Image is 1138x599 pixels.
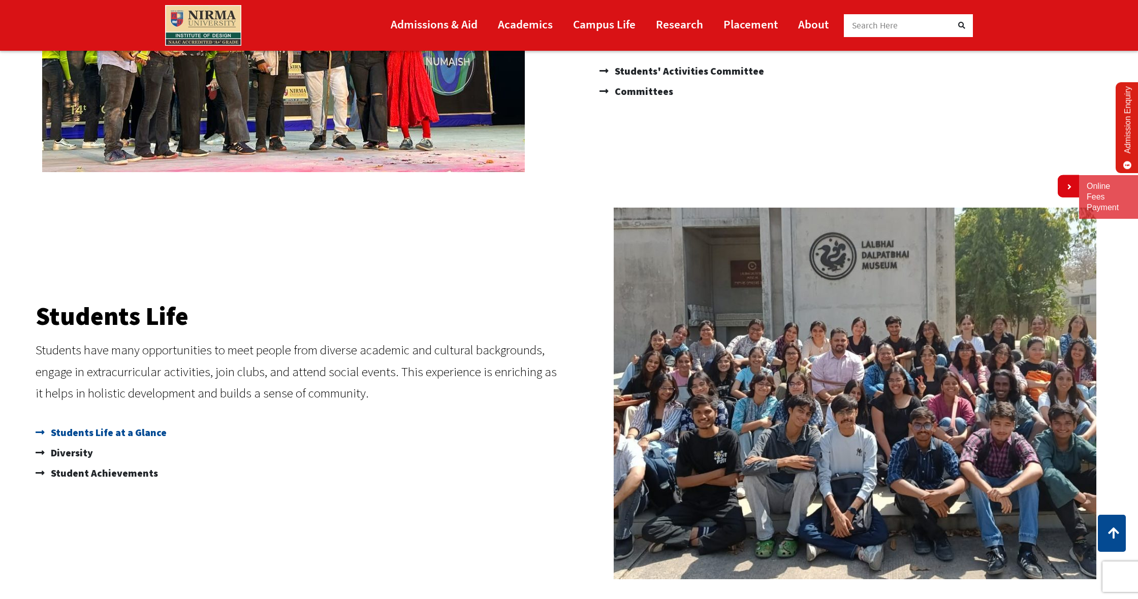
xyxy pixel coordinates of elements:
[599,61,1128,81] a: Students' Activities Committee
[852,20,898,31] span: Search Here
[656,13,703,36] a: Research
[612,61,764,81] span: Students' Activities Committee
[36,339,564,404] p: Students have many opportunities to meet people from diverse academic and cultural backgrounds, e...
[612,81,673,102] span: Committees
[36,463,564,483] a: Student Achievements
[798,13,829,36] a: About
[48,443,93,463] span: Diversity
[723,13,778,36] a: Placement
[48,463,158,483] span: Student Achievements
[614,208,1096,579] img: WhatsApp-Image-2024-11-13-at-11
[36,304,564,329] h2: Students Life
[391,13,478,36] a: Admissions & Aid
[48,422,167,443] span: Students Life at a Glance
[498,13,553,36] a: Academics
[573,13,636,36] a: Campus Life
[36,422,564,443] a: Students Life at a Glance
[599,81,1128,102] a: Committees
[1087,181,1130,213] a: Online Fees Payment
[36,443,564,463] a: Diversity
[165,5,241,46] img: main_logo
